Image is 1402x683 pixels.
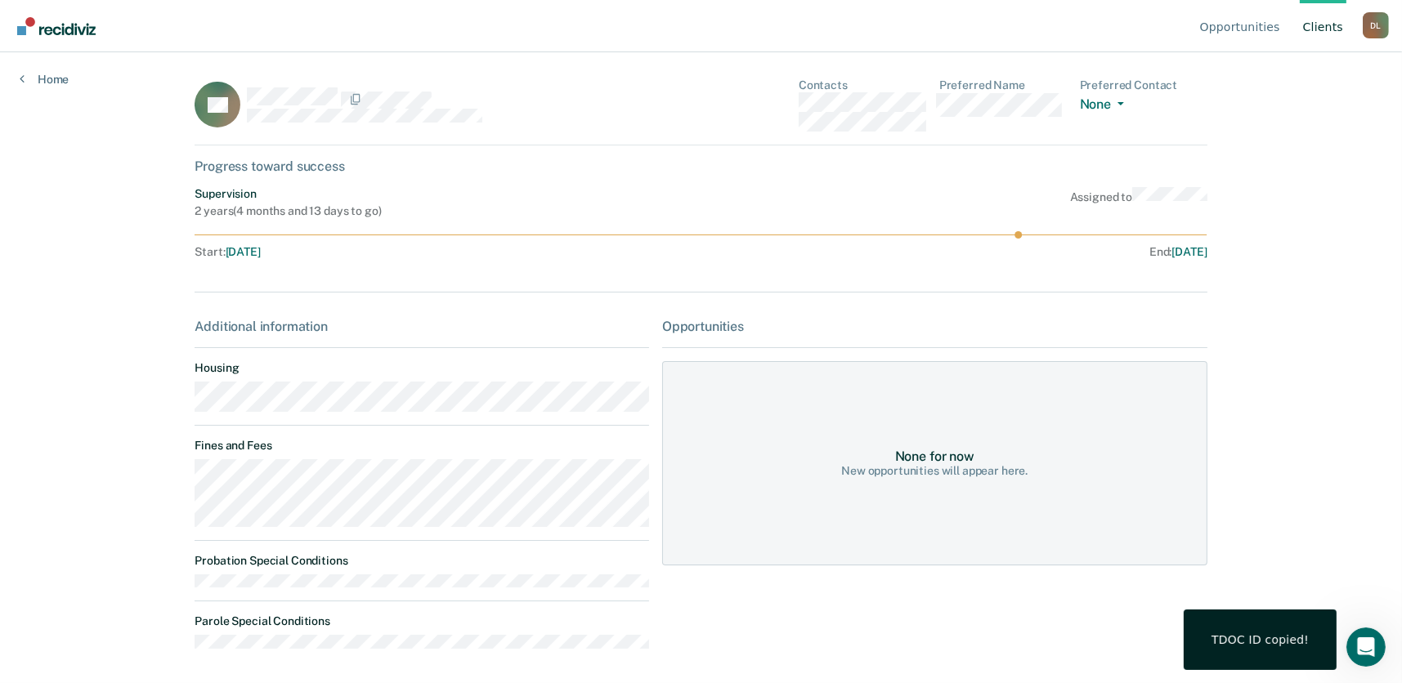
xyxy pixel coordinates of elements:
dt: Probation Special Conditions [195,554,649,568]
dt: Preferred Contact [1080,78,1207,92]
div: New opportunities will appear here. [841,464,1028,478]
div: D L [1363,12,1389,38]
dt: Fines and Fees [195,439,649,453]
div: Additional information [195,319,649,334]
div: None for now [895,449,974,464]
dt: Housing [195,361,649,375]
dt: Parole Special Conditions [195,614,649,628]
img: Recidiviz [17,17,96,35]
button: None [1080,96,1131,115]
dt: Preferred Name [939,78,1067,92]
dt: Contacts [799,78,926,92]
div: Supervision [195,187,381,201]
div: Opportunities [662,319,1207,334]
div: End : [708,245,1207,259]
a: Home [20,72,69,87]
div: Assigned to [1070,187,1207,218]
div: 2 years ( 4 months and 13 days to go ) [195,204,381,218]
div: Start : [195,245,701,259]
div: Progress toward success [195,158,1207,174]
button: Profile dropdown button [1363,12,1389,38]
div: TDOC ID copied! [1212,632,1309,647]
span: [DATE] [1171,245,1207,258]
span: [DATE] [226,245,261,258]
iframe: Intercom live chat [1346,627,1386,667]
